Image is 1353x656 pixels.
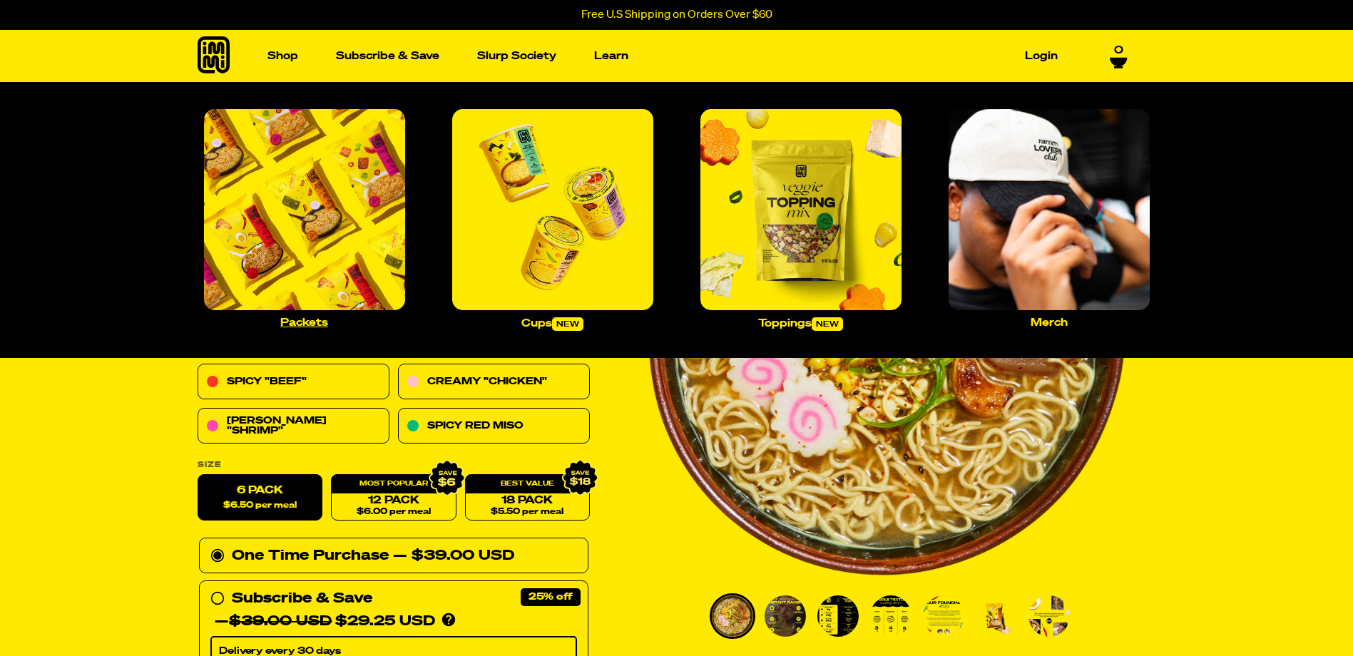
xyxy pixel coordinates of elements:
[398,409,590,444] a: Spicy Red Miso
[943,103,1155,334] a: Merch
[700,109,902,310] img: Toppings_large.jpg
[464,475,589,521] a: 18 Pack$5.50 per meal
[974,593,1019,639] li: Go to slide 6
[232,588,372,610] div: Subscribe & Save
[198,409,389,444] a: [PERSON_NAME] "Shrimp"
[491,508,563,517] span: $5.50 per meal
[198,475,322,521] label: 6 Pack
[198,103,411,334] a: Packets
[923,595,964,637] img: Black Garlic "Chicken" Ramen
[949,109,1150,310] img: Merch_large.jpg
[868,593,914,639] li: Go to slide 4
[198,364,389,400] a: Spicy "Beef"
[762,593,808,639] li: Go to slide 2
[331,475,456,521] a: 12 Pack$6.00 per meal
[262,30,1063,82] nav: Main navigation
[398,364,590,400] a: Creamy "Chicken"
[223,501,297,511] span: $6.50 per meal
[765,595,806,637] img: Black Garlic "Chicken" Ramen
[648,593,1127,639] div: PDP main carousel thumbnails
[229,615,332,629] del: $39.00 USD
[1114,44,1123,57] span: 0
[588,45,634,67] a: Learn
[712,595,753,637] img: Black Garlic "Chicken" Ramen
[521,317,583,331] p: Cups
[215,610,435,633] div: — $29.25 USD
[471,45,562,67] a: Slurp Society
[1028,595,1070,637] img: Black Garlic "Chicken" Ramen
[1026,593,1072,639] li: Go to slide 7
[870,595,912,637] img: Black Garlic "Chicken" Ramen
[581,9,772,21] p: Free U.S Shipping on Orders Over $60
[198,461,590,469] label: Size
[1031,317,1068,328] p: Merch
[552,317,583,331] span: new
[280,317,328,328] p: Packets
[710,593,755,639] li: Go to slide 1
[7,590,150,649] iframe: Marketing Popup
[262,45,304,67] a: Shop
[1019,45,1063,67] a: Login
[452,109,653,310] img: Cups_large.jpg
[210,545,577,568] div: One Time Purchase
[330,45,445,67] a: Subscribe & Save
[393,545,514,568] div: — $39.00 USD
[815,593,861,639] li: Go to slide 3
[921,593,966,639] li: Go to slide 5
[817,595,859,637] img: Black Garlic "Chicken" Ramen
[356,508,430,517] span: $6.00 per meal
[758,317,843,331] p: Toppings
[446,103,659,337] a: Cupsnew
[812,317,843,331] span: new
[204,109,405,310] img: Packets_large.jpg
[976,595,1017,637] img: Black Garlic "Chicken" Ramen
[695,103,907,337] a: Toppingsnew
[1110,44,1128,68] a: 0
